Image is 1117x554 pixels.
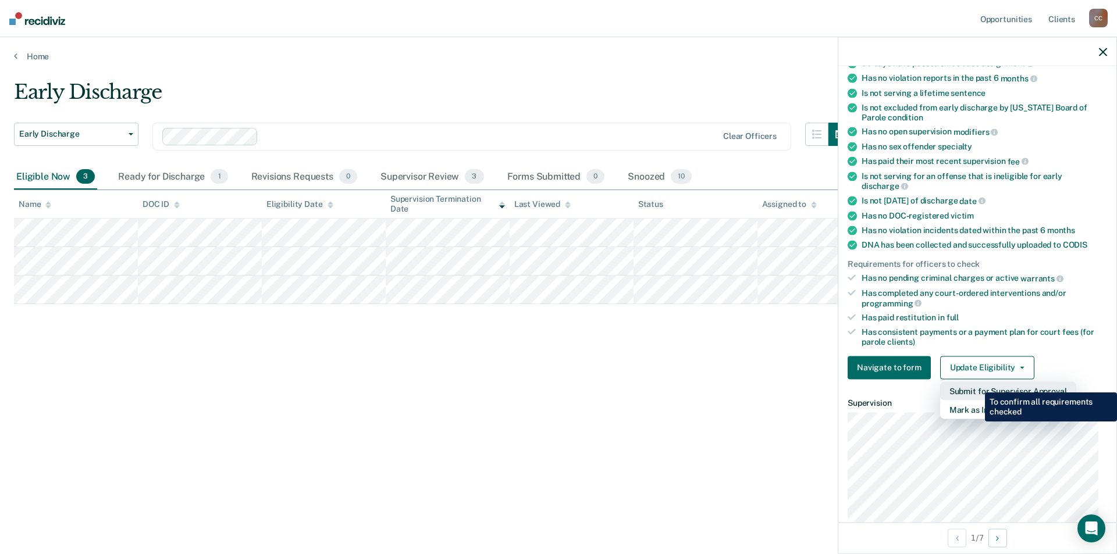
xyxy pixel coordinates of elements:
div: Assigned to [762,199,817,209]
span: fee [1008,156,1029,166]
span: clients) [887,337,915,346]
div: Early Discharge [14,80,852,113]
span: 3 [76,169,95,184]
div: Has no DOC-registered [862,210,1107,220]
button: Next Opportunity [988,528,1007,547]
img: Recidiviz [9,12,65,25]
div: Has consistent payments or a payment plan for court fees (for parole [862,327,1107,347]
div: C C [1089,9,1108,27]
div: Supervision Termination Date [390,194,505,214]
span: full [947,313,959,322]
div: Has no violation reports in the past 6 [862,73,1107,84]
button: Navigate to form [848,356,931,379]
span: 0 [339,169,357,184]
div: Status [638,199,663,209]
span: 10 [671,169,692,184]
button: Submit for Supervisor Approval [940,381,1076,400]
div: Clear officers [723,131,777,141]
span: discharge [862,181,908,191]
div: Has no open supervision [862,127,1107,137]
span: months [1001,74,1037,83]
div: Open Intercom Messenger [1077,514,1105,542]
span: specialty [938,142,972,151]
div: Has completed any court-ordered interventions and/or [862,288,1107,308]
dt: Supervision [848,398,1107,408]
div: Forms Submitted [505,165,607,190]
div: Supervisor Review [378,165,486,190]
div: Is not serving a lifetime [862,88,1107,98]
span: condition [888,112,923,121]
span: months [1047,225,1075,234]
span: modifiers [954,127,998,137]
span: CODIS [1063,240,1087,249]
div: Is not excluded from early discharge by [US_STATE] Board of Parole [862,102,1107,122]
button: Previous Opportunity [948,528,966,547]
div: Is not serving for an offense that is ineligible for early [862,171,1107,191]
div: Revisions Requests [249,165,360,190]
div: Has no sex offender [862,142,1107,152]
span: date [959,196,985,205]
div: Eligible Now [14,165,97,190]
div: Requirements for officers to check [848,259,1107,269]
span: assignment [981,59,1034,68]
div: Eligibility Date [266,199,333,209]
div: Ready for Discharge [116,165,230,190]
span: 0 [586,169,604,184]
div: Name [19,199,51,209]
a: Navigate to form link [848,356,935,379]
div: Snoozed [625,165,694,190]
div: Has no pending criminal charges or active [862,273,1107,284]
div: Has no violation incidents dated within the past 6 [862,225,1107,235]
div: Is not [DATE] of discharge [862,196,1107,206]
div: 1 / 7 [838,522,1116,553]
span: programming [862,298,922,308]
span: 3 [465,169,483,184]
a: Home [14,51,1103,62]
button: Update Eligibility [940,356,1034,379]
div: Last Viewed [514,199,571,209]
span: 1 [211,169,227,184]
div: Has paid their most recent supervision [862,156,1107,167]
span: warrants [1020,274,1063,283]
div: Has paid restitution in [862,313,1107,323]
span: sentence [951,88,986,97]
span: victim [951,210,974,220]
div: DOC ID [143,199,180,209]
span: Early Discharge [19,129,124,139]
div: DNA has been collected and successfully uploaded to [862,240,1107,249]
button: Mark as Ineligible [940,400,1076,419]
